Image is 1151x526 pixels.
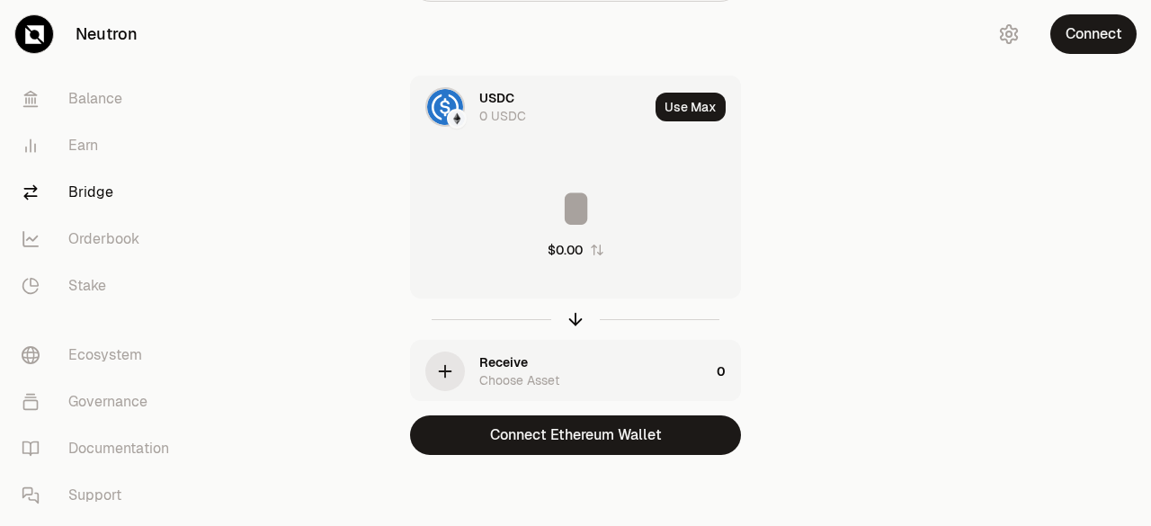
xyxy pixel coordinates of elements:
button: Connect [1050,14,1137,54]
img: USDC Logo [427,89,463,125]
div: USDC LogoEthereum LogoUSDC0 USDC [411,76,648,138]
a: Governance [7,379,194,425]
div: Choose Asset [479,371,559,389]
div: $0.00 [548,241,583,259]
a: Stake [7,263,194,309]
button: Use Max [656,93,726,121]
div: 0 USDC [479,107,526,125]
button: $0.00 [548,241,604,259]
a: Balance [7,76,194,122]
div: 0 [717,341,740,402]
a: Bridge [7,169,194,216]
div: ReceiveChoose Asset [411,341,709,402]
a: Ecosystem [7,332,194,379]
img: Ethereum Logo [449,111,465,127]
button: ReceiveChoose Asset0 [411,341,740,402]
div: USDC [479,89,514,107]
a: Earn [7,122,194,169]
a: Documentation [7,425,194,472]
div: Receive [479,353,528,371]
a: Support [7,472,194,519]
button: Connect Ethereum Wallet [410,415,741,455]
a: Orderbook [7,216,194,263]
